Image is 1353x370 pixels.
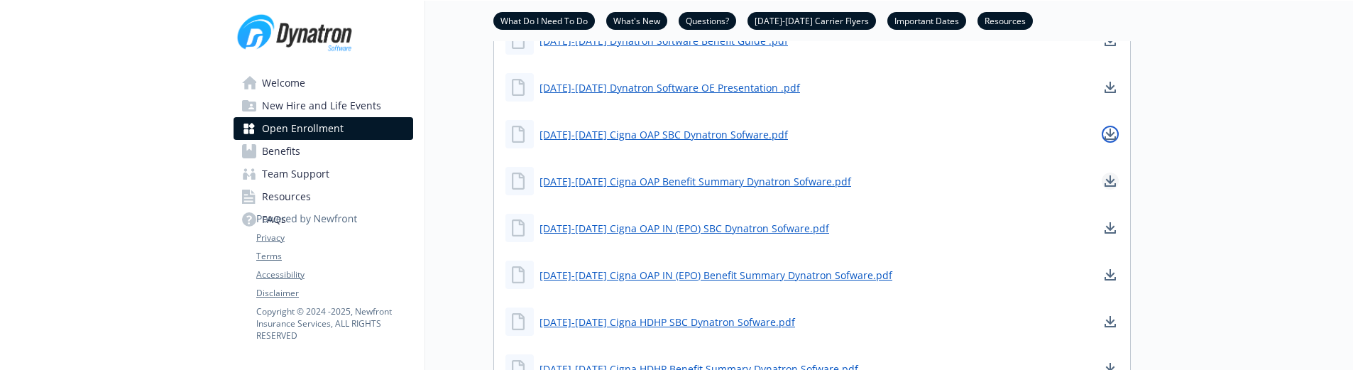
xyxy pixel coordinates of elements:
[493,13,595,27] a: What Do I Need To Do
[234,140,413,163] a: Benefits
[539,221,829,236] a: [DATE]-[DATE] Cigna OAP IN (EPO) SBC Dynatron Sofware.pdf
[539,127,788,142] a: [DATE]-[DATE] Cigna OAP SBC Dynatron Sofware.pdf
[539,268,892,283] a: [DATE]-[DATE] Cigna OAP IN (EPO) Benefit Summary Dynatron Sofware.pdf
[747,13,876,27] a: [DATE]-[DATE] Carrier Flyers
[256,287,412,300] a: Disclaimer
[234,94,413,117] a: New Hire and Life Events
[539,80,800,95] a: [DATE]-[DATE] Dynatron Software OE Presentation .pdf
[539,174,851,189] a: [DATE]-[DATE] Cigna OAP Benefit Summary Dynatron Sofware.pdf
[262,72,305,94] span: Welcome
[262,140,300,163] span: Benefits
[262,185,311,208] span: Resources
[679,13,736,27] a: Questions?
[234,185,413,208] a: Resources
[256,305,412,342] p: Copyright © 2024 - 2025 , Newfront Insurance Services, ALL RIGHTS RESERVED
[606,13,667,27] a: What's New
[234,72,413,94] a: Welcome
[1102,266,1119,283] a: download document
[887,13,966,27] a: Important Dates
[234,208,413,231] a: FAQs
[256,268,412,281] a: Accessibility
[262,117,344,140] span: Open Enrollment
[256,250,412,263] a: Terms
[234,163,413,185] a: Team Support
[262,94,381,117] span: New Hire and Life Events
[1102,313,1119,330] a: download document
[1102,79,1119,96] a: download document
[1102,126,1119,143] a: download document
[262,163,329,185] span: Team Support
[539,315,795,330] a: [DATE]-[DATE] Cigna HDHP SBC Dynatron Sofware.pdf
[1102,219,1119,236] a: download document
[256,232,412,244] a: Privacy
[234,117,413,140] a: Open Enrollment
[1102,173,1119,190] a: download document
[977,13,1033,27] a: Resources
